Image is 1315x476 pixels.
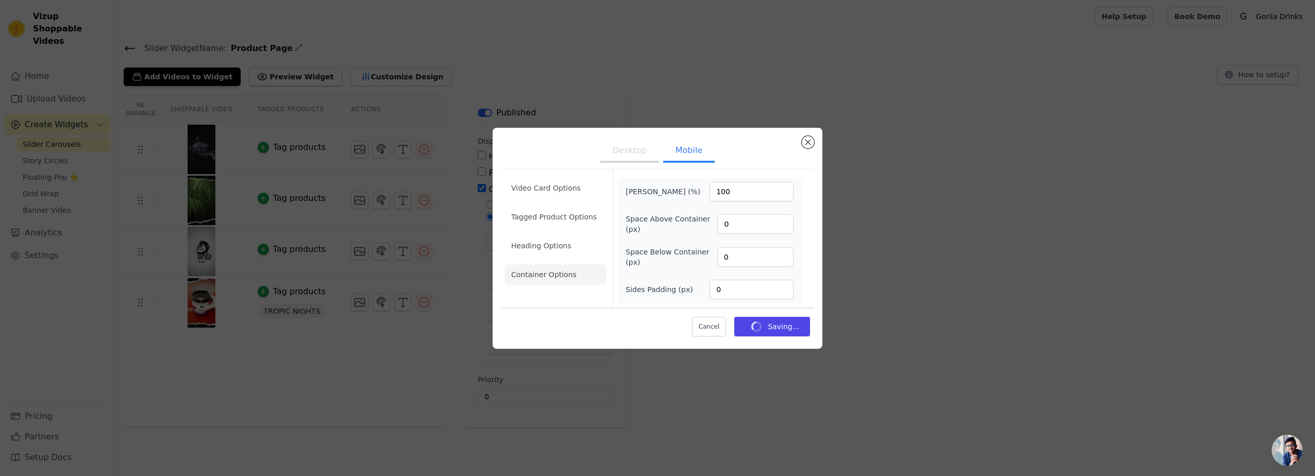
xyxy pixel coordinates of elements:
[626,247,717,267] label: Space Below Container (px)
[505,207,606,227] li: Tagged Product Options
[626,186,700,197] label: [PERSON_NAME] (%)
[734,317,810,336] button: Saving...
[505,264,606,285] li: Container Options
[1272,435,1303,466] div: Chat abierto
[802,136,814,148] button: Close modal
[505,235,606,256] li: Heading Options
[663,140,715,163] button: Mobile
[505,178,606,198] li: Video Card Options
[626,284,693,295] label: Sides Padding (px)
[600,140,659,163] button: Desktop
[692,317,727,336] button: Cancel
[626,214,717,234] label: Space Above Container (px)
